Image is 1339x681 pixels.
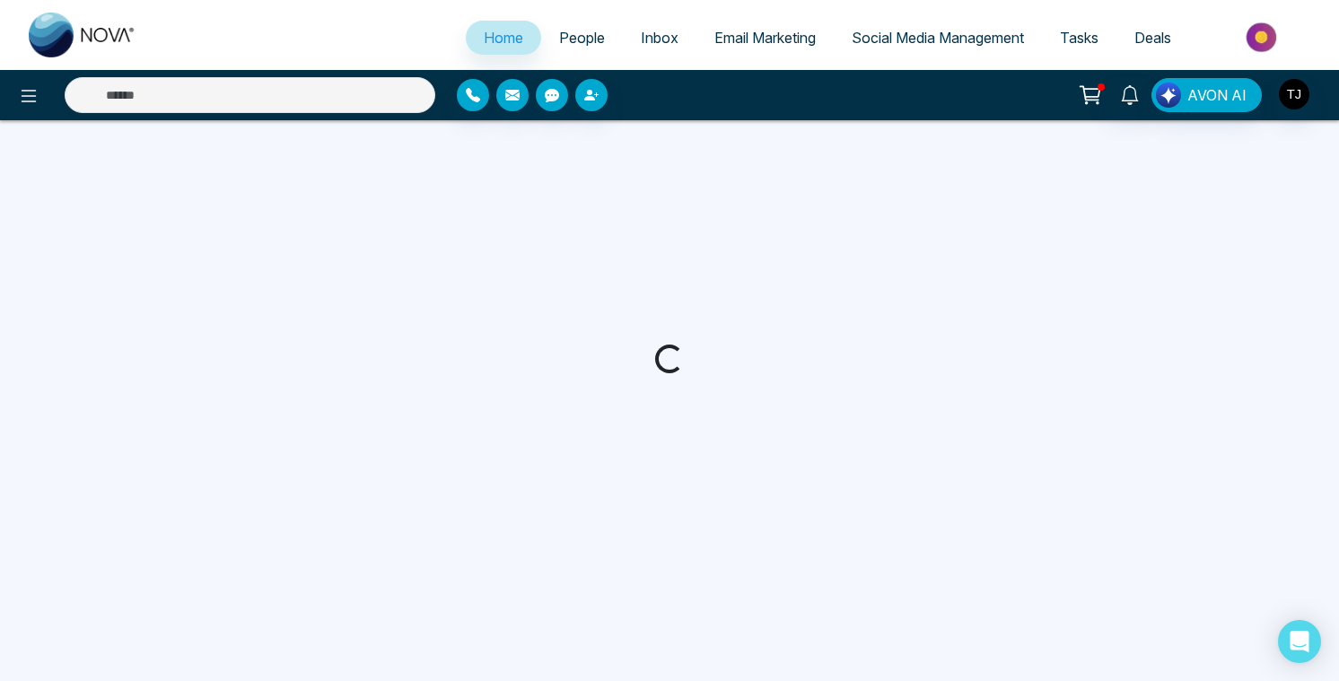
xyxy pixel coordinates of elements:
[714,29,816,47] span: Email Marketing
[1278,620,1321,663] div: Open Intercom Messenger
[29,13,136,57] img: Nova CRM Logo
[1151,78,1262,112] button: AVON AI
[484,29,523,47] span: Home
[623,21,696,55] a: Inbox
[559,29,605,47] span: People
[541,21,623,55] a: People
[852,29,1024,47] span: Social Media Management
[1134,29,1171,47] span: Deals
[1060,29,1098,47] span: Tasks
[1279,79,1309,109] img: User Avatar
[1042,21,1116,55] a: Tasks
[1156,83,1181,108] img: Lead Flow
[1198,17,1328,57] img: Market-place.gif
[641,29,678,47] span: Inbox
[834,21,1042,55] a: Social Media Management
[1187,84,1247,106] span: AVON AI
[1116,21,1189,55] a: Deals
[466,21,541,55] a: Home
[696,21,834,55] a: Email Marketing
